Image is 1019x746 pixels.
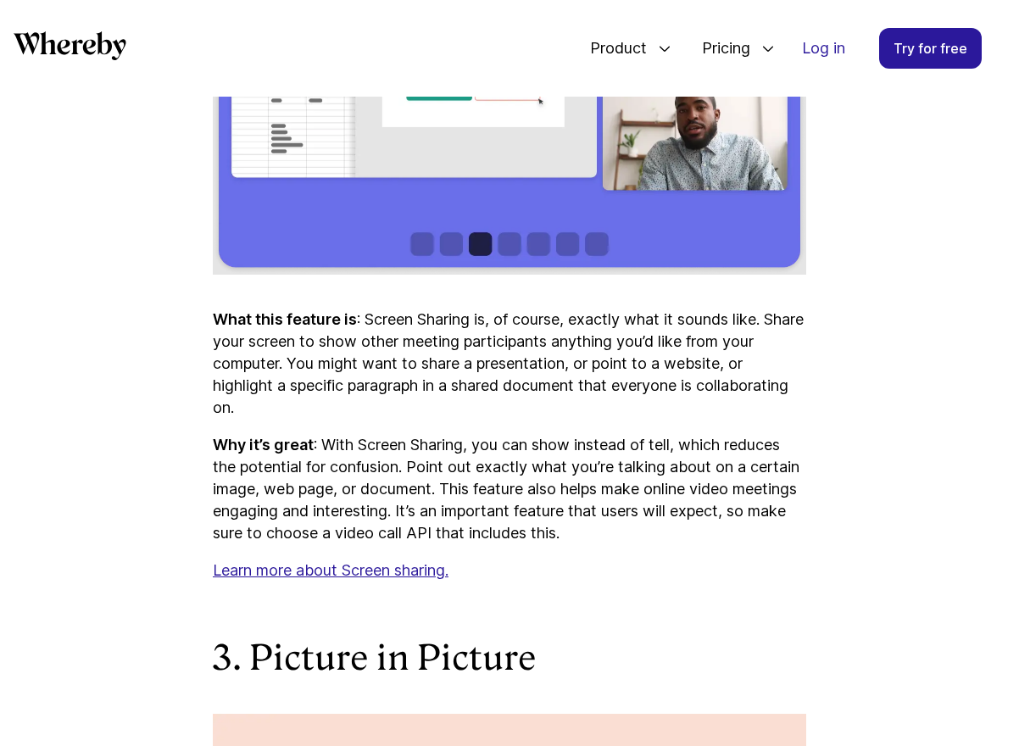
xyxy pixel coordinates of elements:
a: Log in [788,29,859,68]
p: : Screen Sharing is, of course, exactly what it sounds like. Share your screen to show other meet... [213,309,806,419]
a: Learn more about Screen sharing. [213,561,448,579]
span: Pricing [685,20,755,76]
h2: 3. Picture in Picture [213,636,806,680]
span: Product [573,20,651,76]
svg: Whereby [14,31,126,60]
strong: What this feature is [213,310,357,328]
a: Whereby [14,31,126,66]
strong: Why it’s great [213,436,314,454]
p: : With Screen Sharing, you can show instead of tell, which reduces the potential for confusion. P... [213,434,806,544]
a: Try for free [879,28,982,69]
